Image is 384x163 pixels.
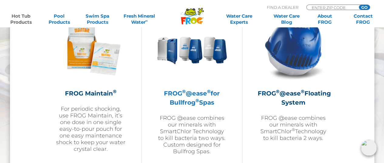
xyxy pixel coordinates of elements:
a: ContactFROG [348,13,378,25]
img: openIcon [361,140,377,156]
sup: ® [291,127,295,132]
input: GO [359,5,370,10]
sup: ® [276,88,280,94]
p: FROG @ease combines our minerals with SmartChlor Technology to kill bacteria 2 ways. [258,115,328,141]
a: Water CareBlog [272,13,301,25]
sup: ® [182,88,186,94]
input: Zip Code Form [311,5,352,10]
a: PoolProducts [44,13,74,25]
sup: ® [195,98,199,103]
p: Find A Dealer [267,5,298,10]
h2: FROG Maintain [56,89,126,98]
a: Hot TubProducts [6,13,36,25]
a: Swim SpaProducts [83,13,112,25]
h2: FROG @ease for Bullfrog Spas [157,89,227,107]
sup: ® [113,88,117,94]
p: For periodic shocking, use FROG Maintain, it’s one dose in one single easy-to-pour pouch for one ... [56,106,126,152]
sup: ∞ [145,19,148,23]
sup: ® [207,88,211,94]
sup: ® [301,88,304,94]
a: AboutFROG [310,13,340,25]
a: Fresh MineralWater∞ [121,13,158,25]
p: FROG @ease combines our minerals with SmartChlor Technology to kill bacteria two ways. Custom des... [157,115,227,155]
img: hot-tub-product-atease-system-300x300.png [258,12,328,83]
img: bullfrog-product-hero-300x300.png [157,12,227,83]
img: Frog_Maintain_Hero-2-v2-300x300.png [56,12,126,83]
h2: FROG @ease Floating System [258,89,328,107]
a: Water CareExperts [215,13,263,25]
